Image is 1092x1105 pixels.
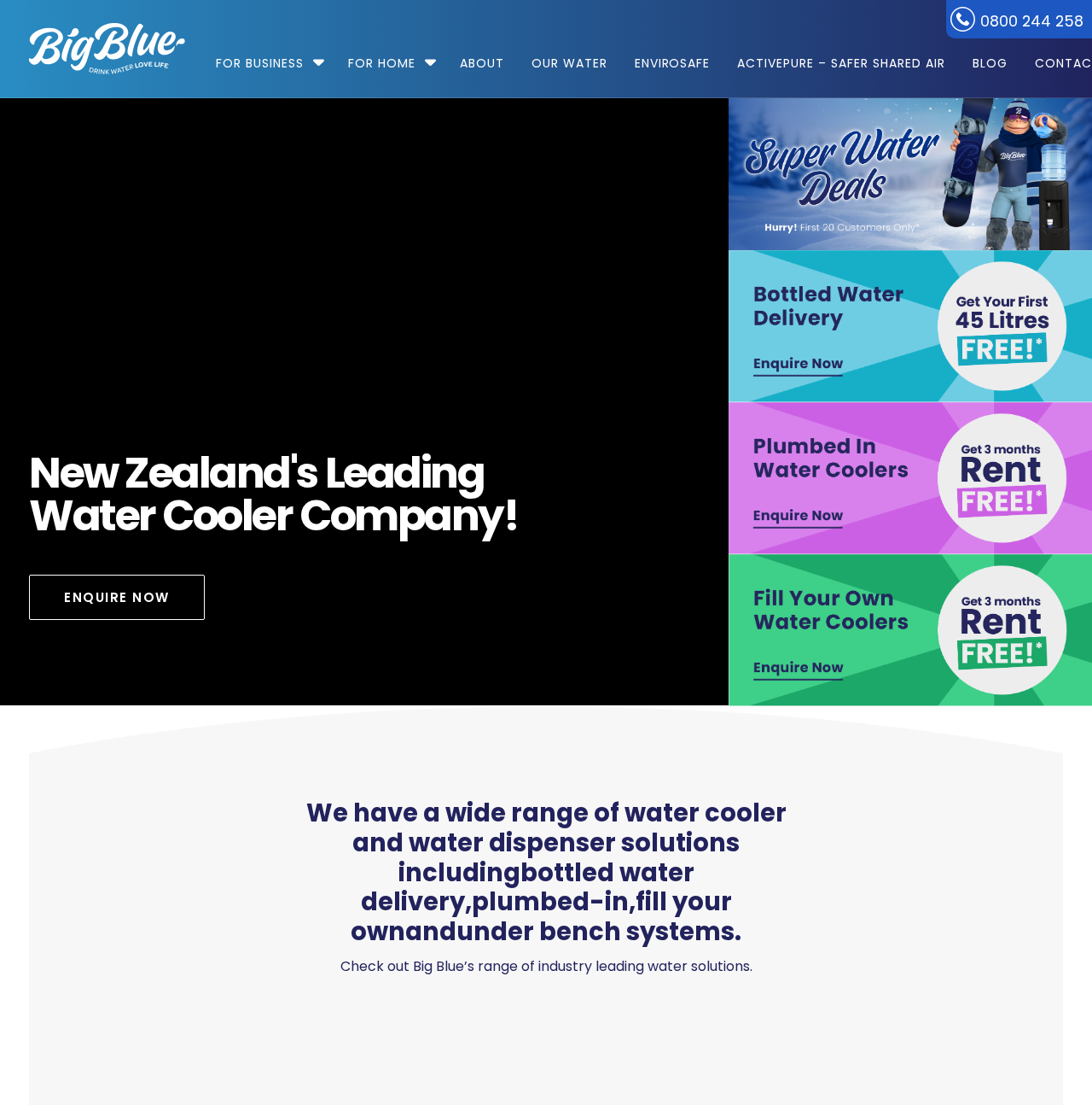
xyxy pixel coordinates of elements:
[451,494,479,537] span: n
[421,452,431,494] span: i
[503,494,519,537] span: !
[162,494,193,537] span: C
[979,992,1068,1081] iframe: Chatbot
[398,494,425,537] span: p
[236,452,264,494] span: n
[478,494,503,537] span: y
[29,23,185,74] img: logo
[367,452,394,494] span: a
[217,494,241,537] span: o
[285,955,807,979] p: Check out Big Blue’s range of industry leading water solutions.
[330,494,355,537] span: o
[354,494,398,537] span: m
[290,452,297,494] span: '
[125,452,148,494] span: Z
[209,452,236,494] span: a
[299,494,330,537] span: C
[99,494,115,537] span: t
[148,452,172,494] span: e
[457,452,485,494] span: g
[325,452,344,494] span: L
[263,452,290,494] span: d
[138,494,155,537] span: r
[351,885,732,949] a: fill your own
[285,798,807,947] span: We have a wide range of water cooler and water dispenser solutions including , , and .
[276,494,293,537] span: r
[472,885,629,919] a: plumbed-in
[29,494,73,537] span: W
[456,915,735,949] a: under bench systems
[296,452,317,494] span: s
[430,452,457,494] span: n
[252,494,276,537] span: e
[199,452,210,494] span: l
[393,452,421,494] span: d
[193,494,218,537] span: o
[241,494,253,537] span: l
[29,575,205,620] a: Enquire Now
[73,494,100,537] span: a
[343,452,367,494] span: e
[29,452,60,494] span: N
[115,494,139,537] span: e
[171,452,199,494] span: a
[60,452,84,494] span: e
[83,452,118,494] span: w
[424,494,451,537] span: a
[361,856,694,920] a: bottled water delivery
